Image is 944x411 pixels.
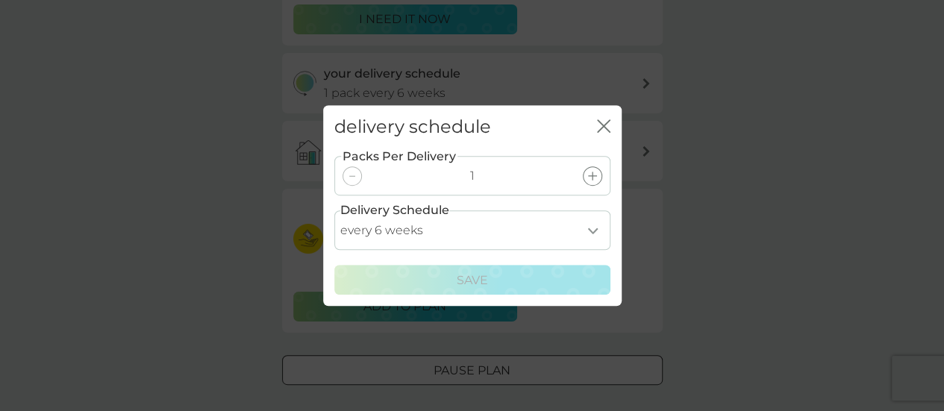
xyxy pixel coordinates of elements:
button: Save [334,265,610,295]
p: Save [457,271,488,290]
p: 1 [470,166,475,186]
label: Delivery Schedule [340,201,449,220]
label: Packs Per Delivery [341,147,457,166]
button: close [597,119,610,135]
h2: delivery schedule [334,116,491,138]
